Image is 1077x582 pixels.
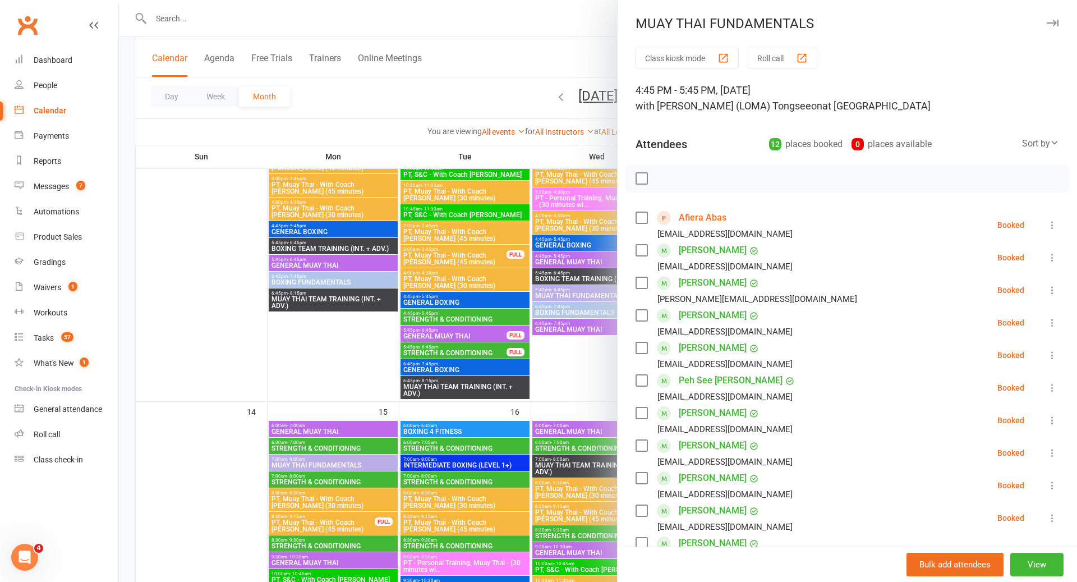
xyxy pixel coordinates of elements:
div: Gradings [34,258,66,267]
div: places available [852,136,932,152]
div: [EMAIL_ADDRESS][DOMAIN_NAME] [657,259,793,274]
div: 12 [769,138,781,150]
a: [PERSON_NAME] [679,469,747,487]
div: What's New [34,359,74,368]
button: View [1010,553,1064,576]
div: Booked [997,221,1024,229]
div: [PERSON_NAME][EMAIL_ADDRESS][DOMAIN_NAME] [657,292,857,306]
a: [PERSON_NAME] [679,534,747,552]
a: Class kiosk mode [15,447,118,473]
span: 1 [68,282,77,291]
span: at [GEOGRAPHIC_DATA] [822,100,931,112]
a: [PERSON_NAME] [679,404,747,422]
button: Bulk add attendees [906,553,1004,576]
span: 57 [61,332,73,342]
a: Peh See [PERSON_NAME] [679,372,783,389]
span: with [PERSON_NAME] (LOMA) Tongseeon [636,100,822,112]
a: Roll call [15,422,118,447]
div: Booked [997,286,1024,294]
a: Workouts [15,300,118,326]
div: People [34,81,57,90]
span: 7 [76,181,85,190]
div: General attendance [34,405,102,414]
div: Booked [997,384,1024,392]
a: Clubworx [13,11,42,39]
div: Booked [997,514,1024,522]
div: Attendees [636,136,687,152]
button: Class kiosk mode [636,48,739,68]
div: Product Sales [34,232,82,241]
div: Booked [997,351,1024,359]
div: Workouts [34,308,67,317]
a: [PERSON_NAME] [679,241,747,259]
div: Sort by [1022,136,1059,151]
div: [EMAIL_ADDRESS][DOMAIN_NAME] [657,455,793,469]
a: What's New1 [15,351,118,376]
div: Tasks [34,333,54,342]
span: 4 [34,544,43,553]
div: [EMAIL_ADDRESS][DOMAIN_NAME] [657,227,793,241]
div: Booked [997,482,1024,489]
div: Waivers [34,283,61,292]
div: [EMAIL_ADDRESS][DOMAIN_NAME] [657,357,793,372]
a: [PERSON_NAME] [679,339,747,357]
a: Reports [15,149,118,174]
a: Calendar [15,98,118,123]
div: 0 [852,138,864,150]
div: Class check-in [34,455,83,464]
button: Roll call [748,48,817,68]
div: MUAY THAI FUNDAMENTALS [618,16,1077,31]
a: Messages 7 [15,174,118,199]
div: [EMAIL_ADDRESS][DOMAIN_NAME] [657,324,793,339]
div: [EMAIL_ADDRESS][DOMAIN_NAME] [657,422,793,437]
a: General attendance kiosk mode [15,397,118,422]
a: Gradings [15,250,118,275]
a: Payments [15,123,118,149]
iframe: Intercom live chat [11,544,38,571]
a: [PERSON_NAME] [679,274,747,292]
div: Messages [34,182,69,191]
a: Dashboard [15,48,118,73]
div: Reports [34,157,61,166]
a: Automations [15,199,118,224]
a: Tasks 57 [15,326,118,351]
div: 4:45 PM - 5:45 PM, [DATE] [636,83,1059,114]
div: Roll call [34,430,60,439]
a: [PERSON_NAME] [679,306,747,324]
div: Payments [34,131,69,140]
a: Waivers 1 [15,275,118,300]
div: places booked [769,136,843,152]
a: People [15,73,118,98]
span: 1 [80,358,89,367]
div: Booked [997,319,1024,327]
a: [PERSON_NAME] [679,437,747,455]
div: Booked [997,416,1024,424]
div: [EMAIL_ADDRESS][DOMAIN_NAME] [657,520,793,534]
a: [PERSON_NAME] [679,502,747,520]
div: Booked [997,254,1024,262]
div: [EMAIL_ADDRESS][DOMAIN_NAME] [657,389,793,404]
div: Booked [997,449,1024,457]
div: Dashboard [34,56,72,65]
div: [EMAIL_ADDRESS][DOMAIN_NAME] [657,487,793,502]
div: Calendar [34,106,66,115]
div: Automations [34,207,79,216]
a: Product Sales [15,224,118,250]
a: Afiera Abas [679,209,726,227]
